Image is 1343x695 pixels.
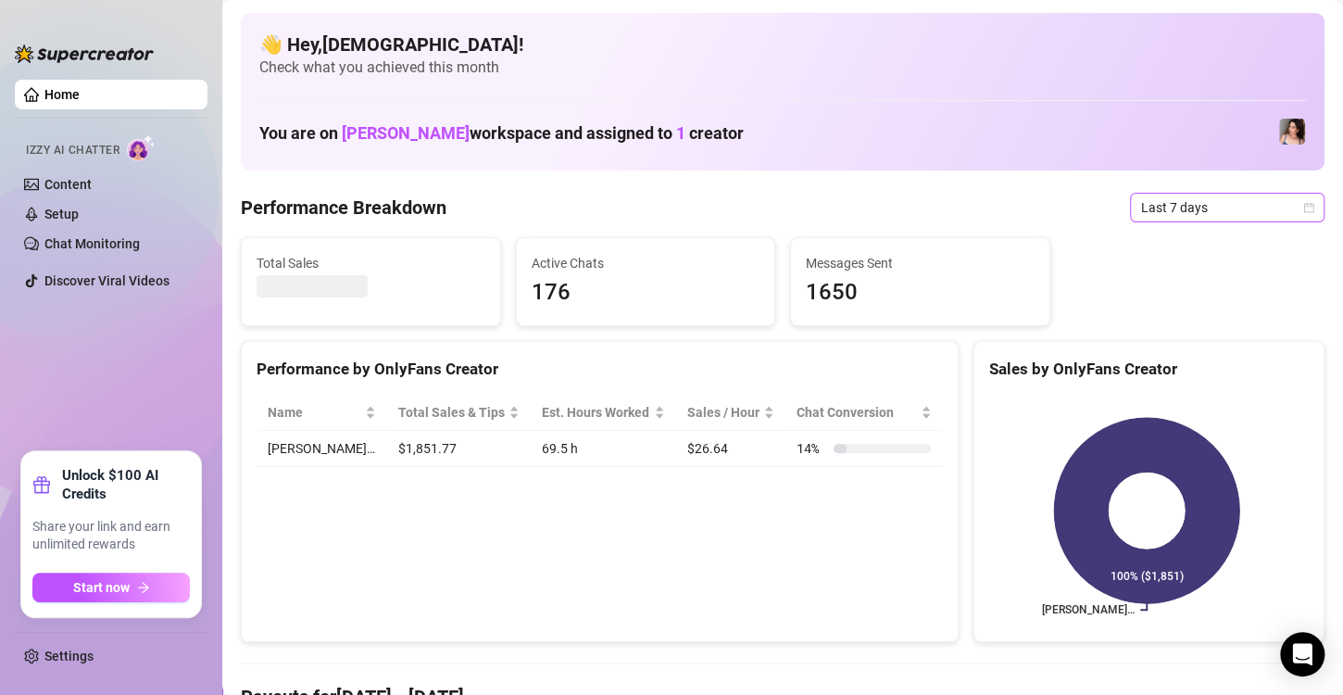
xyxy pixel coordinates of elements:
span: Sales / Hour [687,402,759,423]
span: Start now [73,580,130,595]
span: [PERSON_NAME] [342,123,470,143]
span: Total Sales [257,253,485,273]
a: Settings [44,649,94,663]
strong: Unlock $100 AI Credits [62,466,190,503]
a: Content [44,177,92,192]
div: Sales by OnlyFans Creator [989,357,1309,382]
span: 1 [676,123,685,143]
td: [PERSON_NAME]… [257,431,387,467]
img: AI Chatter [127,134,156,161]
span: calendar [1303,202,1314,213]
h4: Performance Breakdown [241,195,446,221]
text: [PERSON_NAME]… [1042,603,1135,616]
span: Izzy AI Chatter [26,142,119,159]
th: Sales / Hour [676,395,785,431]
a: Home [44,87,80,102]
h1: You are on workspace and assigned to creator [259,123,744,144]
th: Chat Conversion [785,395,943,431]
img: Lauren [1279,119,1305,145]
div: Est. Hours Worked [542,402,650,423]
span: gift [32,475,51,494]
span: Total Sales & Tips [398,402,506,423]
td: 69.5 h [531,431,676,467]
th: Total Sales & Tips [387,395,532,431]
td: $1,851.77 [387,431,532,467]
h4: 👋 Hey, [DEMOGRAPHIC_DATA] ! [259,32,1306,57]
div: Open Intercom Messenger [1280,632,1324,676]
td: $26.64 [676,431,785,467]
span: Chat Conversion [797,402,917,423]
span: 1650 [806,275,1035,310]
span: Check what you achieved this month [259,57,1306,78]
div: Performance by OnlyFans Creator [257,357,943,382]
a: Chat Monitoring [44,236,140,251]
img: logo-BBDzfeDw.svg [15,44,154,63]
a: Discover Viral Videos [44,273,169,288]
a: Setup [44,207,79,221]
span: 176 [532,275,760,310]
span: Share your link and earn unlimited rewards [32,518,190,554]
span: arrow-right [137,581,150,594]
button: Start nowarrow-right [32,573,190,602]
th: Name [257,395,387,431]
span: Active Chats [532,253,760,273]
span: Last 7 days [1141,194,1313,221]
span: 14 % [797,438,826,459]
span: Messages Sent [806,253,1035,273]
span: Name [268,402,361,423]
